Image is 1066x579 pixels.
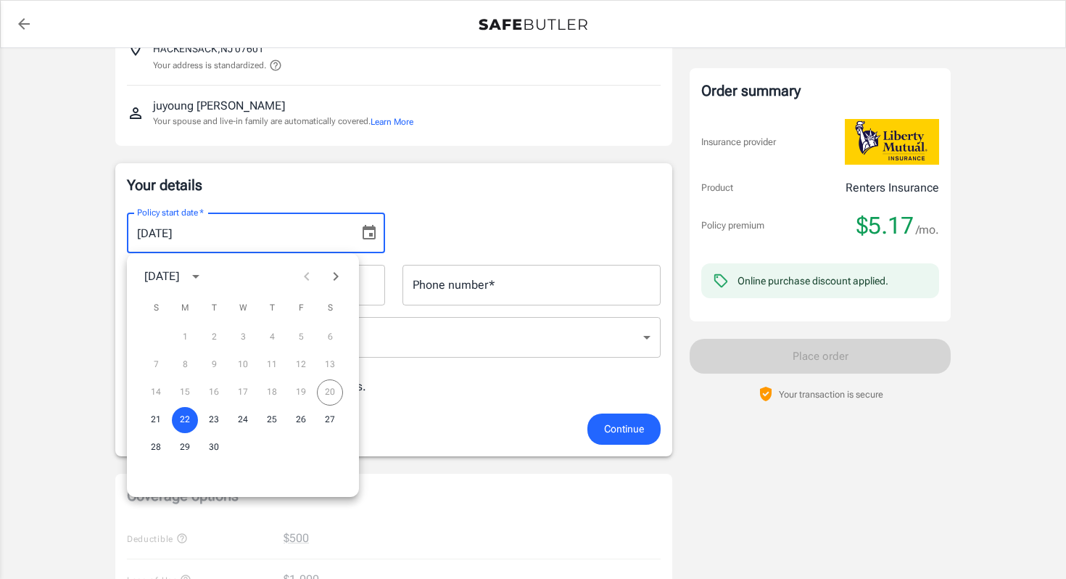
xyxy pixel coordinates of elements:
div: [DATE] [144,268,179,285]
img: Back to quotes [479,19,587,30]
span: Tuesday [201,294,227,323]
button: Choose date, selected date is Sep 22, 2025 [355,218,384,247]
input: MM/DD/YYYY [127,213,349,253]
button: calendar view is open, switch to year view [183,264,208,289]
p: Product [701,181,733,195]
a: back to quotes [9,9,38,38]
span: Continue [604,420,644,438]
button: Learn More [371,115,413,128]
p: juyoung [PERSON_NAME] [153,97,285,115]
input: Enter number [402,265,661,305]
button: 22 [172,407,198,433]
button: 23 [201,407,227,433]
svg: Insured address [127,40,144,57]
span: Sunday [143,294,169,323]
button: 26 [288,407,314,433]
span: Saturday [317,294,343,323]
span: Monday [172,294,198,323]
span: Thursday [259,294,285,323]
p: HACKENSACK , NJ 07601 [153,41,264,56]
div: Order summary [701,80,939,102]
button: Continue [587,414,661,445]
p: Your transaction is secure [779,387,883,401]
label: Policy start date [137,206,204,218]
p: Your address is standardized. [153,59,266,72]
button: 29 [172,435,198,461]
span: /mo. [916,220,939,240]
button: 25 [259,407,285,433]
button: 24 [230,407,256,433]
svg: Insured person [127,104,144,122]
p: Your spouse and live-in family are automatically covered. [153,115,413,128]
span: Wednesday [230,294,256,323]
p: Renters Insurance [846,179,939,197]
button: 30 [201,435,227,461]
button: 28 [143,435,169,461]
p: Insurance provider [701,135,776,149]
button: 27 [317,407,343,433]
span: $5.17 [856,211,914,240]
p: Policy premium [701,218,764,233]
div: Online purchase discount applied. [737,274,888,288]
img: Liberty Mutual [845,119,939,165]
button: 21 [143,407,169,433]
button: Next month [321,262,350,291]
p: Your details [127,175,661,195]
span: Friday [288,294,314,323]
